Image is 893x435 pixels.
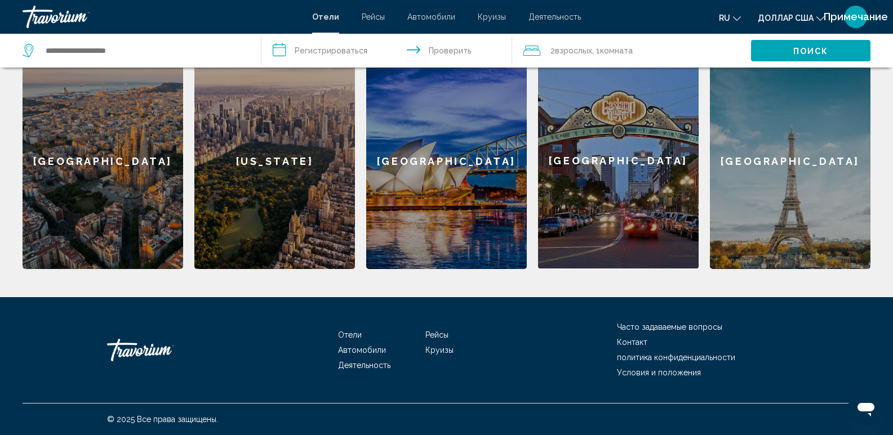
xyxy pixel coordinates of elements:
[338,346,386,355] a: Автомобили
[338,361,390,370] a: Деятельность
[600,46,633,55] font: комната
[793,47,829,56] font: Поиск
[312,12,339,21] a: Отели
[824,11,888,23] font: Примечание
[841,5,870,29] button: Меню пользователя
[848,390,884,426] iframe: Кнопка запуска окна обмена сообщениями
[107,415,218,424] font: © 2025 Все права защищены.
[758,14,814,23] font: доллар США
[194,53,355,269] a: [US_STATE]
[23,6,301,28] a: Травориум
[592,46,600,55] font: , 1
[407,12,455,21] a: Автомобили
[261,34,512,68] button: Даты заезда и выезда
[538,53,699,269] a: [GEOGRAPHIC_DATA]
[758,10,824,26] button: Изменить валюту
[617,368,701,377] a: Условия и положения
[751,40,870,61] button: Поиск
[617,322,722,331] a: Часто задаваемые вопросы
[719,10,741,26] button: Изменить язык
[528,12,581,21] a: Деятельность
[617,353,735,362] a: политика конфиденциальности
[23,53,183,269] a: [GEOGRAPHIC_DATA]
[710,53,870,269] a: [GEOGRAPHIC_DATA]
[719,14,730,23] font: ru
[512,34,751,68] button: Путешественники: 2 взрослых, 0 детей
[366,53,527,269] a: [GEOGRAPHIC_DATA]
[617,338,647,347] a: Контакт
[425,330,448,339] a: Рейсы
[550,46,555,55] font: 2
[425,346,454,355] a: Круизы
[107,333,220,367] a: Травориум
[362,12,385,21] a: Рейсы
[338,330,362,339] a: Отели
[555,46,592,55] font: взрослых
[478,12,506,21] a: Круизы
